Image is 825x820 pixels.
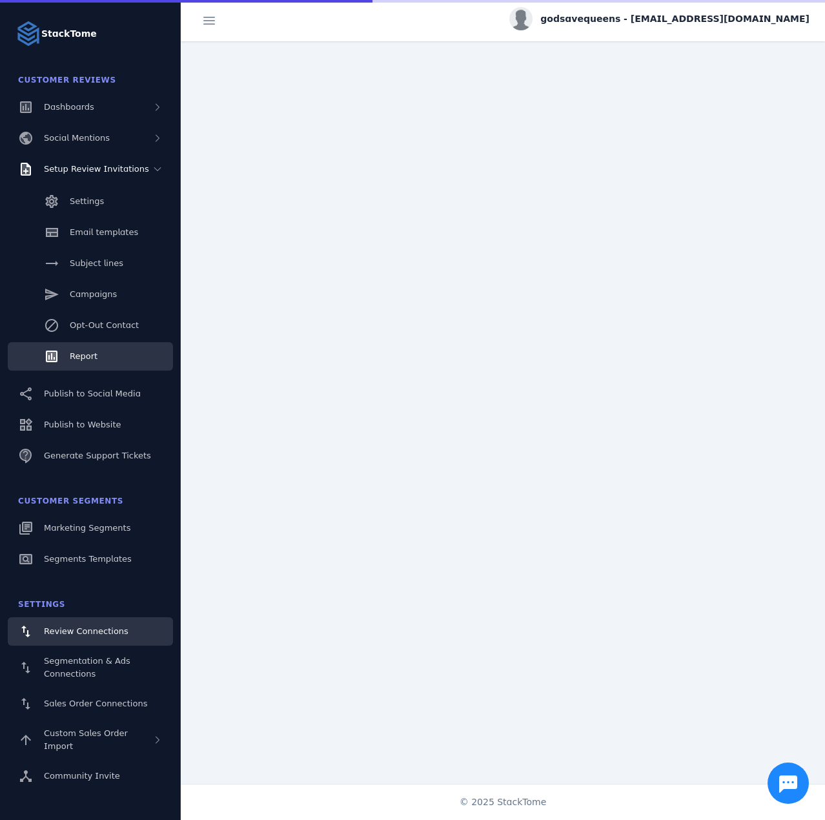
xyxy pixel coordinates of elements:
a: Campaigns [8,280,173,309]
a: Segments Templates [8,545,173,573]
span: Review Connections [44,626,128,636]
span: Segmentation & Ads Connections [44,656,130,679]
span: godsavequeens - [EMAIL_ADDRESS][DOMAIN_NAME] [540,12,810,26]
span: Social Mentions [44,133,110,143]
a: Report [8,342,173,371]
strong: StackTome [41,27,97,41]
img: Logo image [15,21,41,46]
span: Dashboards [44,102,94,112]
a: Marketing Segments [8,514,173,542]
a: Settings [8,187,173,216]
a: Opt-Out Contact [8,311,173,340]
span: Campaigns [70,289,117,299]
span: Marketing Segments [44,523,130,533]
a: Sales Order Connections [8,690,173,718]
button: godsavequeens - [EMAIL_ADDRESS][DOMAIN_NAME] [509,7,810,30]
span: Publish to Website [44,420,121,429]
span: Publish to Social Media [44,389,141,398]
a: Publish to Social Media [8,380,173,408]
a: Community Invite [8,762,173,790]
a: Email templates [8,218,173,247]
span: Settings [18,600,65,609]
span: Segments Templates [44,554,132,564]
a: Publish to Website [8,411,173,439]
span: Settings [70,196,104,206]
a: Subject lines [8,249,173,278]
span: Customer Reviews [18,76,116,85]
span: Email templates [70,227,138,237]
span: Report [70,351,97,361]
span: Opt-Out Contact [70,320,139,330]
img: profile.jpg [509,7,533,30]
span: Customer Segments [18,497,123,506]
span: © 2025 StackTome [460,795,547,809]
span: Generate Support Tickets [44,451,151,460]
a: Segmentation & Ads Connections [8,648,173,687]
span: Custom Sales Order Import [44,728,128,751]
span: Subject lines [70,258,123,268]
a: Generate Support Tickets [8,442,173,470]
a: Review Connections [8,617,173,646]
span: Sales Order Connections [44,699,147,708]
span: Setup Review Invitations [44,164,149,174]
span: Community Invite [44,771,120,781]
